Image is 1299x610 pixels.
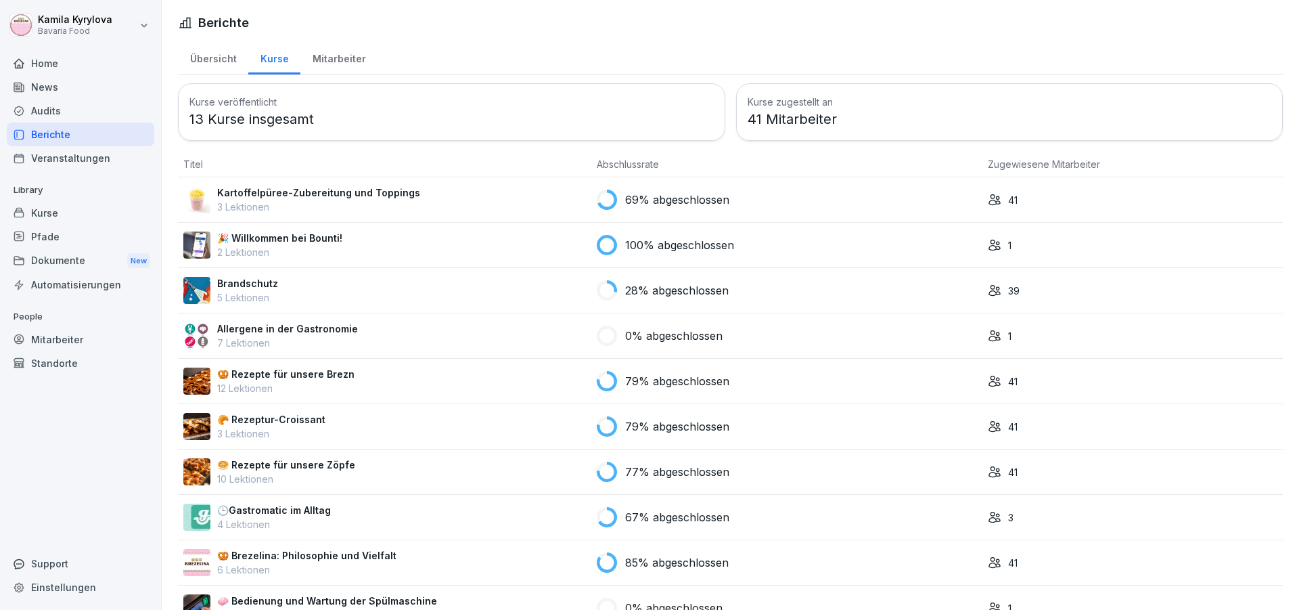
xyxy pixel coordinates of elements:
[1008,510,1013,525] p: 3
[217,290,278,305] p: 5 Lektionen
[625,554,729,571] p: 85% abgeschlossen
[217,367,355,381] p: 🥨 Rezepte für unsere Brezn
[591,152,982,177] th: Abschlussrate
[7,51,154,75] a: Home
[38,26,112,36] p: Bavaria Food
[127,253,150,269] div: New
[38,14,112,26] p: Kamila Kyrylova
[7,575,154,599] a: Einstellungen
[625,509,729,525] p: 67% abgeschlossen
[7,99,154,123] a: Audits
[178,40,248,74] a: Übersicht
[7,273,154,297] a: Automatisierungen
[625,237,734,253] p: 100% abgeschlossen
[217,231,342,245] p: 🎉 Willkommen bei Bounti!
[7,123,154,146] a: Berichte
[183,322,210,349] img: wi6qaxf14ni09ll6d10wcg5r.png
[183,232,210,259] img: b4eu0mai1tdt6ksd7nlke1so.png
[183,277,210,304] img: b0iy7e1gfawqjs4nezxuanzk.png
[183,158,203,170] span: Titel
[1008,329,1011,343] p: 1
[217,186,420,200] p: Kartoffelpüree-Zubereitung und Toppings
[248,40,300,74] a: Kurse
[217,594,437,608] p: 🧼 Bedienung und Wartung der Spülmaschine
[183,504,210,531] img: zf1diywe2uika4nfqdkmjb3e.png
[300,40,378,74] a: Mitarbeiter
[183,368,210,395] img: wxm90gn7bi8v0z1otajcw90g.png
[217,472,355,486] p: 10 Lektionen
[625,373,729,389] p: 79% abgeschlossen
[7,201,154,225] a: Kurse
[183,458,210,485] img: g80a8fc6kexzniuu9it64ulf.png
[217,245,342,259] p: 2 Lektionen
[625,328,723,344] p: 0% abgeschlossen
[625,282,729,299] p: 28% abgeschlossen
[1008,193,1018,207] p: 41
[7,351,154,375] a: Standorte
[1008,284,1020,298] p: 39
[1008,465,1018,479] p: 41
[217,427,325,441] p: 3 Lektionen
[748,95,1272,109] h3: Kurse zugestellt an
[1008,420,1018,434] p: 41
[183,413,210,440] img: uiwnpppfzomfnd70mlw8txee.png
[217,563,396,577] p: 6 Lektionen
[7,146,154,170] a: Veranstaltungen
[183,549,210,576] img: fkzffi32ddptk8ye5fwms4as.png
[7,75,154,99] a: News
[625,418,729,435] p: 79% abgeschlossen
[189,95,714,109] h3: Kurse veröffentlicht
[183,186,210,213] img: ur5kfpj4g1mhuir9rzgpc78h.png
[7,306,154,328] p: People
[198,14,249,32] h1: Berichte
[7,552,154,575] div: Support
[1008,374,1018,389] p: 41
[625,464,729,480] p: 77% abgeschlossen
[217,322,358,336] p: Allergene in der Gastronomie
[1008,238,1011,253] p: 1
[7,328,154,351] a: Mitarbeiter
[217,458,355,472] p: 🥯 Rezepte für unsere Zöpfe
[189,109,714,129] p: 13 Kurse insgesamt
[217,412,325,427] p: 🥐 Rezeptur-Croissant
[988,158,1100,170] span: Zugewiesene Mitarbeiter
[625,192,729,208] p: 69% abgeschlossen
[217,517,331,531] p: 4 Lektionen
[217,381,355,395] p: 12 Lektionen
[217,503,331,517] p: 🕒Gastromatic im Alltag
[217,200,420,214] p: 3 Lektionen
[7,225,154,248] a: Pfade
[748,109,1272,129] p: 41 Mitarbeiter
[7,248,154,274] a: DokumenteNew
[1008,556,1018,570] p: 41
[217,548,396,563] p: 🥨 Brezelina: Philosophie und Vielfalt
[7,248,154,274] div: Dokumente
[217,276,278,290] p: Brandschutz
[7,179,154,201] p: Library
[217,336,358,350] p: 7 Lektionen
